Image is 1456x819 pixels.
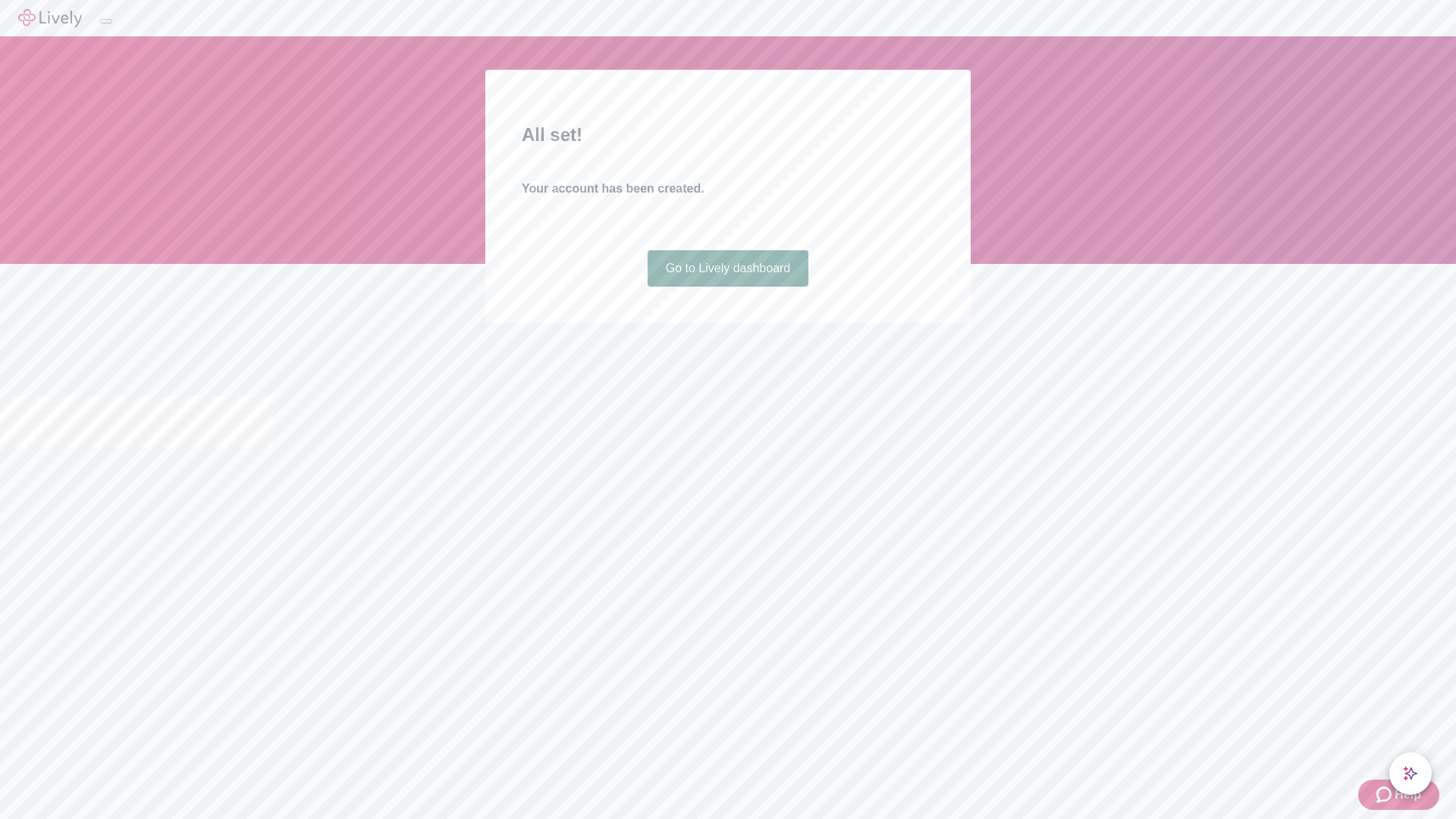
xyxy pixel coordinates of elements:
[522,121,934,149] h2: All set!
[1376,786,1395,804] svg: Zendesk support icon
[1395,786,1421,804] span: Help
[100,19,112,24] button: Log out
[648,250,809,287] a: Go to Lively dashboard
[1389,752,1432,795] button: chat
[1358,780,1439,810] button: Zendesk support iconHelp
[1403,766,1418,781] svg: Lively AI Assistant
[522,180,934,198] h4: Your account has been created.
[18,9,82,27] img: Lively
